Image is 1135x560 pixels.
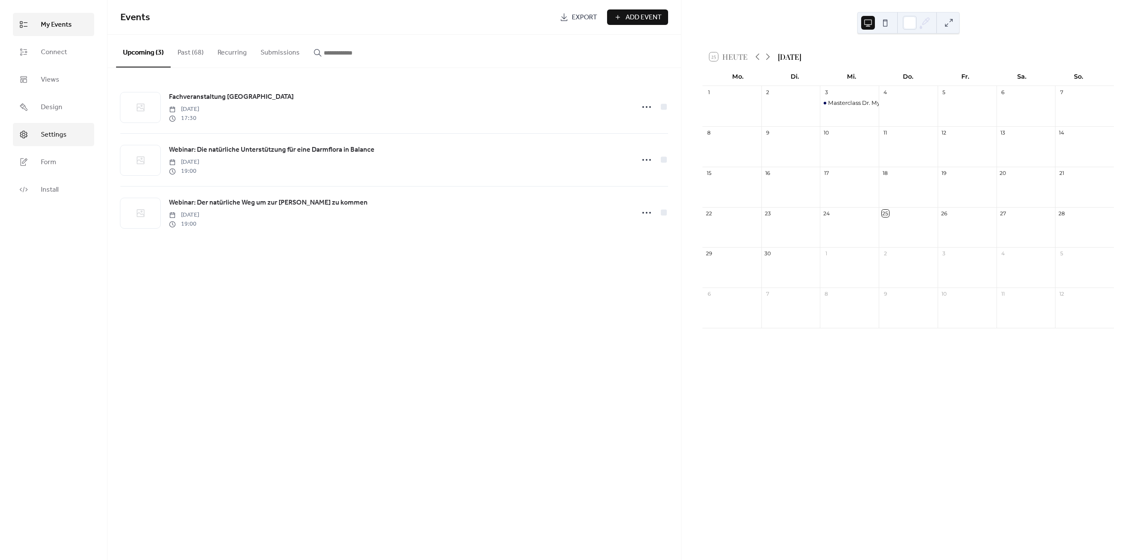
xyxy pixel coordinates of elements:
[823,129,830,136] div: 10
[880,68,936,86] div: Do.
[41,102,62,113] span: Design
[116,35,171,67] button: Upcoming (3)
[626,12,662,23] span: Add Event
[1058,210,1065,217] div: 28
[706,129,713,136] div: 8
[553,9,604,25] a: Export
[1058,169,1065,177] div: 21
[169,105,199,114] span: [DATE]
[766,68,823,86] div: Di.
[169,167,199,176] span: 19:00
[1058,89,1065,96] div: 7
[999,169,1006,177] div: 20
[41,47,67,58] span: Connect
[820,99,879,107] div: Masterclass Dr. Myri
[823,68,880,86] div: Mi.
[169,92,294,103] a: Fachveranstaltung [GEOGRAPHIC_DATA]
[607,9,668,25] button: Add Event
[764,169,771,177] div: 16
[823,89,830,96] div: 3
[940,89,948,96] div: 5
[764,210,771,217] div: 23
[882,169,889,177] div: 18
[940,250,948,257] div: 3
[882,89,889,96] div: 4
[940,169,948,177] div: 19
[169,158,199,167] span: [DATE]
[13,40,94,64] a: Connect
[41,20,72,30] span: My Events
[254,35,307,67] button: Submissions
[999,291,1006,298] div: 11
[940,129,948,136] div: 12
[999,89,1006,96] div: 6
[882,291,889,298] div: 9
[823,250,830,257] div: 1
[764,250,771,257] div: 30
[169,145,374,155] span: Webinar: Die natürliche Unterstützung für eine Darmflora in Balance
[706,291,713,298] div: 6
[823,210,830,217] div: 24
[1058,129,1065,136] div: 14
[171,35,211,67] button: Past (68)
[13,13,94,36] a: My Events
[882,129,889,136] div: 11
[999,210,1006,217] div: 27
[13,150,94,174] a: Form
[1058,291,1065,298] div: 12
[169,197,368,208] a: Webinar: Der natürliche Weg um zur [PERSON_NAME] zu kommen
[706,89,713,96] div: 1
[999,129,1006,136] div: 13
[778,51,801,62] div: [DATE]
[169,211,199,220] span: [DATE]
[823,291,830,298] div: 8
[828,99,884,107] div: Masterclass Dr. Myri
[120,8,150,27] span: Events
[709,68,766,86] div: Mo.
[41,157,56,168] span: Form
[41,130,67,140] span: Settings
[169,220,199,229] span: 19:00
[41,185,58,195] span: Install
[169,92,294,102] span: Fachveranstaltung [GEOGRAPHIC_DATA]
[823,169,830,177] div: 17
[937,68,994,86] div: Fr.
[169,114,199,123] span: 17:30
[13,178,94,201] a: Install
[940,210,948,217] div: 26
[994,68,1050,86] div: Sa.
[572,12,597,23] span: Export
[999,250,1006,257] div: 4
[169,198,368,208] span: Webinar: Der natürliche Weg um zur [PERSON_NAME] zu kommen
[13,95,94,119] a: Design
[940,291,948,298] div: 10
[1058,250,1065,257] div: 5
[41,75,59,85] span: Views
[169,144,374,156] a: Webinar: Die natürliche Unterstützung für eine Darmflora in Balance
[764,129,771,136] div: 9
[706,169,713,177] div: 15
[764,89,771,96] div: 2
[1050,68,1107,86] div: So.
[211,35,254,67] button: Recurring
[13,123,94,146] a: Settings
[13,68,94,91] a: Views
[882,210,889,217] div: 25
[882,250,889,257] div: 2
[706,250,713,257] div: 29
[706,210,713,217] div: 22
[764,291,771,298] div: 7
